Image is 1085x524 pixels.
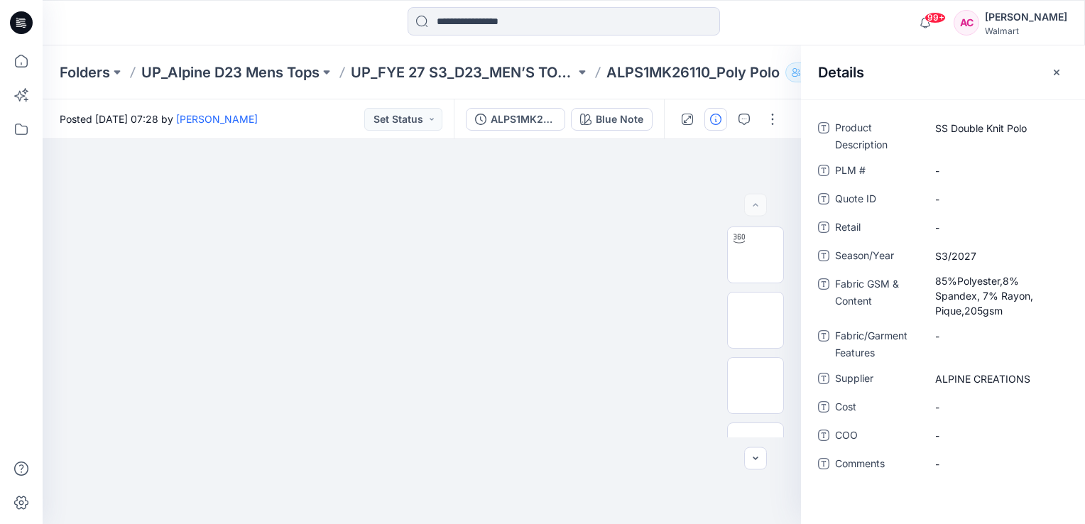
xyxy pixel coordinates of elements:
[935,329,1059,344] span: -
[466,108,565,131] button: ALPS1MK26110_ Poly Polo
[935,163,1059,178] span: -
[835,190,920,210] span: Quote ID
[935,249,1059,263] span: S3/2027
[835,427,920,447] span: COO
[935,273,1059,318] span: 85%Polyester,8% Spandex, 7% Rayon, Pique,205gsm
[835,219,920,239] span: Retail
[935,457,1059,471] span: -
[835,247,920,267] span: Season/Year
[935,220,1059,235] span: -
[835,275,920,319] span: Fabric GSM & Content
[704,108,727,131] button: Details
[141,62,320,82] a: UP_Alpine D23 Mens Tops
[60,62,110,82] a: Folders
[835,162,920,182] span: PLM #
[985,26,1067,36] div: Walmart
[835,370,920,390] span: Supplier
[785,62,832,82] button: 64
[351,62,575,82] a: UP_FYE 27 S3_D23_MEN’S TOP ALPINE
[491,111,556,127] div: ALPS1MK26110_ Poly Polo
[954,10,979,36] div: AC
[935,192,1059,207] span: -
[176,113,258,125] a: [PERSON_NAME]
[835,327,920,361] span: Fabric/Garment Features
[935,121,1059,136] span: SS Double Knit Polo
[571,108,653,131] button: Blue Note
[935,371,1059,386] span: ALPINE CREATIONS
[935,428,1059,443] span: -
[985,9,1067,26] div: [PERSON_NAME]
[835,398,920,418] span: Cost
[596,111,643,127] div: Blue Note
[835,455,920,475] span: Comments
[925,12,946,23] span: 99+
[606,62,780,82] p: ALPS1MK26110_Poly Polo
[935,400,1059,415] span: -
[818,64,864,81] h2: Details
[60,111,258,126] span: Posted [DATE] 07:28 by
[835,119,920,153] span: Product Description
